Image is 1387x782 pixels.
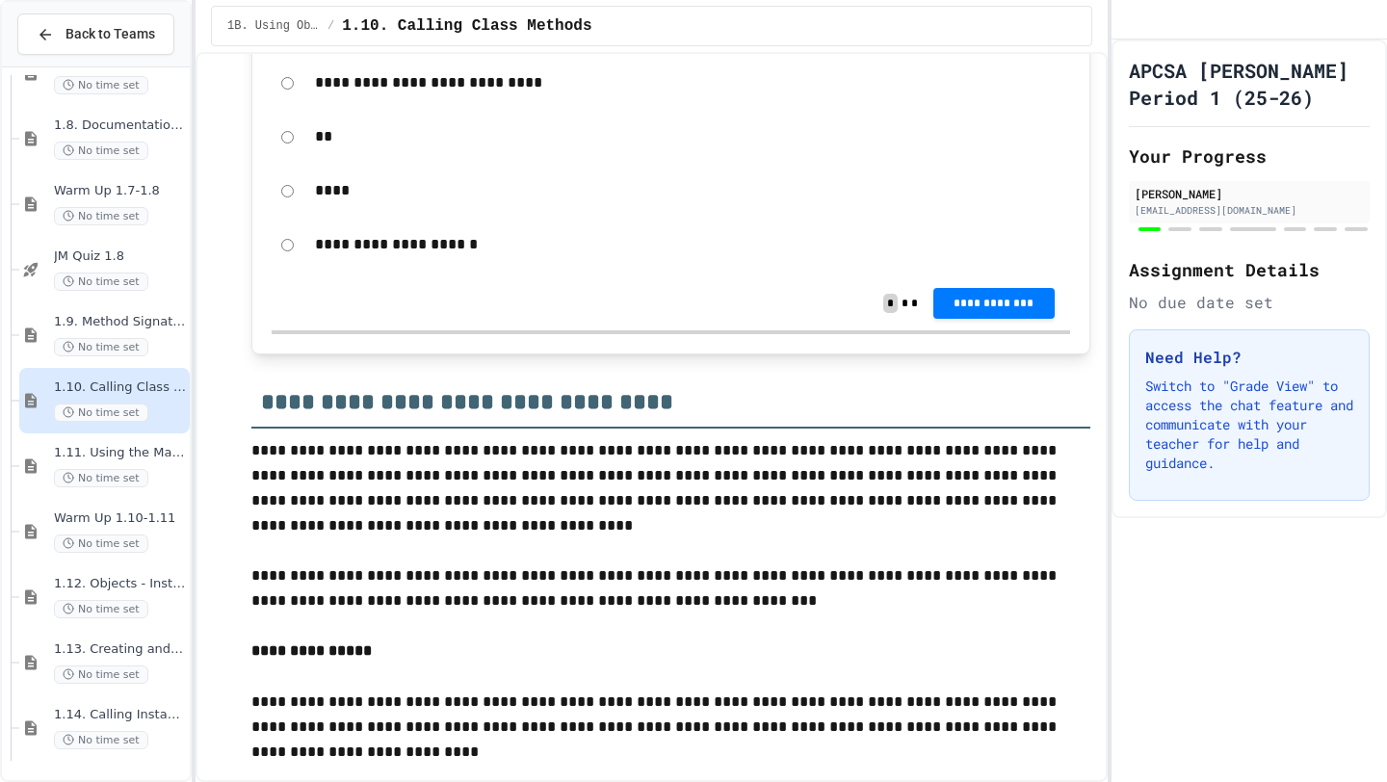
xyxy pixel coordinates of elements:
p: Switch to "Grade View" to access the chat feature and communicate with your teacher for help and ... [1145,377,1353,473]
div: [EMAIL_ADDRESS][DOMAIN_NAME] [1135,203,1364,218]
span: 1.10. Calling Class Methods [342,14,591,38]
span: Warm Up 1.10-1.11 [54,510,186,527]
span: No time set [54,665,148,684]
span: 1.14. Calling Instance Methods [54,707,186,723]
span: 1B. Using Objects [227,18,320,34]
span: Back to Teams [65,24,155,44]
span: 1.13. Creating and Initializing Objects: Constructors [54,641,186,658]
span: 1.8. Documentation with Comments and Preconditions [54,117,186,134]
span: No time set [54,273,148,291]
span: JM Quiz 1.8 [54,248,186,265]
span: No time set [54,338,148,356]
span: / [327,18,334,34]
div: [PERSON_NAME] [1135,185,1364,202]
span: No time set [54,534,148,553]
span: No time set [54,207,148,225]
span: 1.12. Objects - Instances of Classes [54,576,186,592]
span: 1.11. Using the Math Class [54,445,186,461]
span: 1.9. Method Signatures [54,314,186,330]
h2: Assignment Details [1129,256,1370,283]
span: No time set [54,469,148,487]
div: No due date set [1129,291,1370,314]
span: Warm Up 1.7-1.8 [54,183,186,199]
h3: Need Help? [1145,346,1353,369]
span: No time set [54,600,148,618]
span: No time set [54,142,148,160]
span: No time set [54,76,148,94]
button: Back to Teams [17,13,174,55]
span: 1.10. Calling Class Methods [54,379,186,396]
span: No time set [54,404,148,422]
h2: Your Progress [1129,143,1370,169]
span: No time set [54,731,148,749]
h1: APCSA [PERSON_NAME] Period 1 (25-26) [1129,57,1370,111]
